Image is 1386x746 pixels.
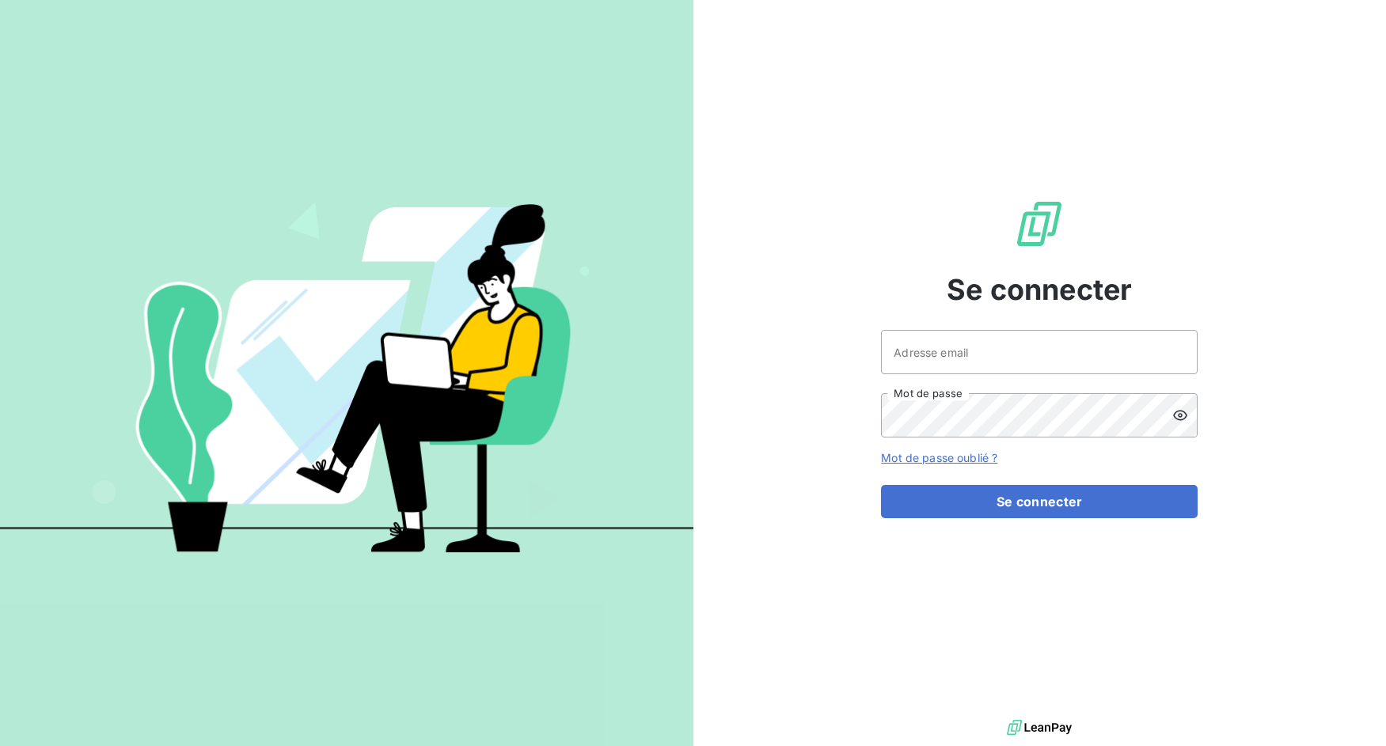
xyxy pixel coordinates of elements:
[881,330,1198,374] input: placeholder
[881,451,997,464] a: Mot de passe oublié ?
[947,268,1132,311] span: Se connecter
[881,485,1198,518] button: Se connecter
[1014,199,1065,249] img: Logo LeanPay
[1007,716,1072,740] img: logo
